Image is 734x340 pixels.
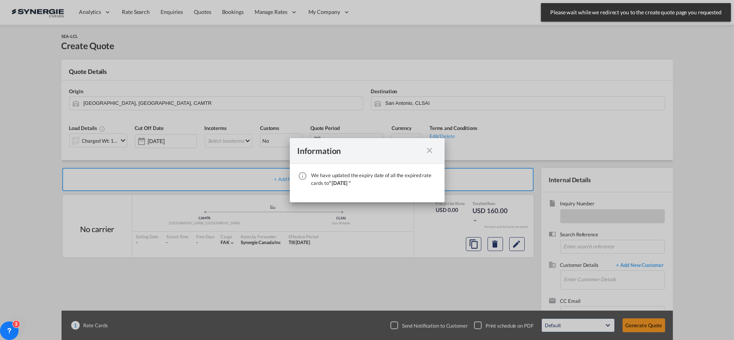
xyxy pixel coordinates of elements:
[311,171,437,187] div: We have updated the expiry date of all the expired rate cards to
[329,180,351,186] span: " [DATE] "
[548,9,724,16] span: Please wait while we redirect you to the create quote page you requested
[298,171,308,181] md-icon: icon-information-outline
[425,146,435,155] md-icon: icon-close fg-AAA8AD cursor
[290,138,445,202] md-dialog: We have ...
[298,146,423,155] div: Information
